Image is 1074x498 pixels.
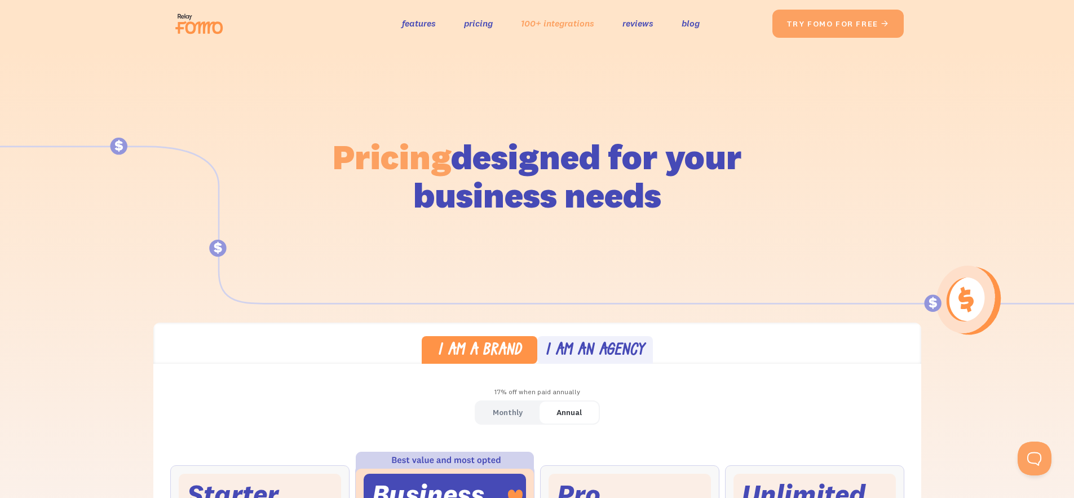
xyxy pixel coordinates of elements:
[464,15,493,32] a: pricing
[332,138,742,214] h1: designed for your business needs
[153,384,921,400] div: 17% off when paid annually
[772,10,904,38] a: try fomo for free
[881,19,890,29] span: 
[402,15,436,32] a: features
[682,15,700,32] a: blog
[521,15,594,32] a: 100+ integrations
[437,343,521,359] div: I am a brand
[493,404,523,421] div: Monthly
[545,343,644,359] div: I am an agency
[333,135,451,178] span: Pricing
[1018,442,1051,475] iframe: Toggle Customer Support
[622,15,653,32] a: reviews
[556,404,582,421] div: Annual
